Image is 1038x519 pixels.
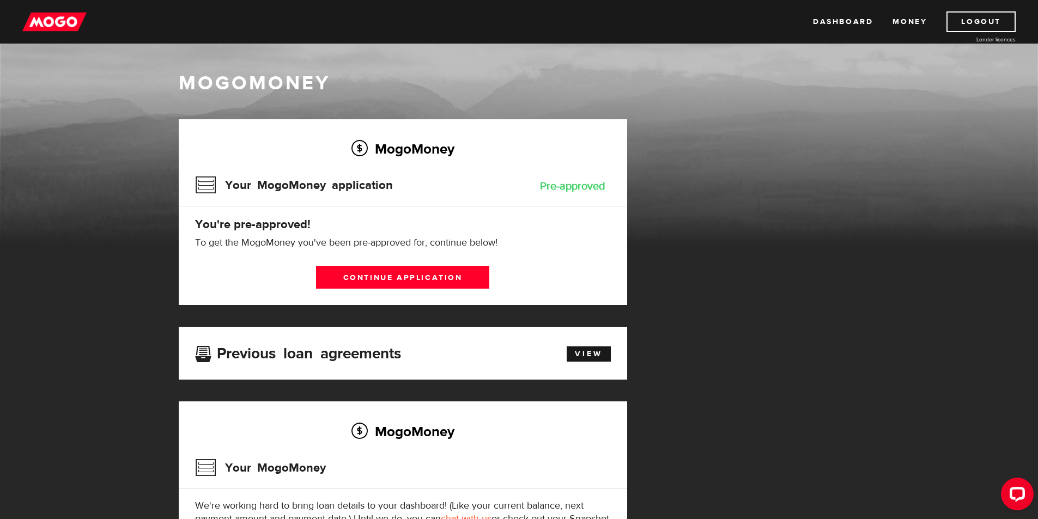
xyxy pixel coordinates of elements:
[195,137,611,160] h2: MogoMoney
[179,72,860,95] h1: MogoMoney
[195,420,611,443] h2: MogoMoney
[992,473,1038,519] iframe: LiveChat chat widget
[195,171,393,199] h3: Your MogoMoney application
[195,454,326,482] h3: Your MogoMoney
[540,181,605,192] div: Pre-approved
[813,11,873,32] a: Dashboard
[946,11,1016,32] a: Logout
[22,11,87,32] img: mogo_logo-11ee424be714fa7cbb0f0f49df9e16ec.png
[934,35,1016,44] a: Lender licences
[893,11,927,32] a: Money
[567,346,611,362] a: View
[316,266,489,289] a: Continue application
[195,236,611,249] p: To get the MogoMoney you've been pre-approved for, continue below!
[195,345,401,359] h3: Previous loan agreements
[195,217,611,232] h4: You're pre-approved!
